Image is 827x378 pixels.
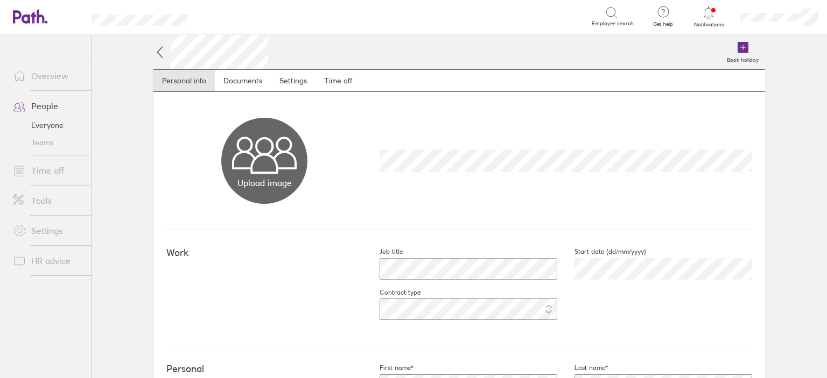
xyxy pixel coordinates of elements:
[592,20,634,27] span: Employee search
[646,21,681,27] span: Get help
[166,247,362,259] h4: Work
[4,65,91,87] a: Overview
[4,117,91,134] a: Everyone
[557,363,608,372] label: Last name*
[720,54,765,63] label: Book holiday
[271,70,316,91] a: Settings
[362,247,403,256] label: Job title
[720,35,765,69] a: Book holiday
[4,250,91,272] a: HR advice
[691,5,726,28] a: Notifications
[4,95,91,117] a: People
[219,11,246,21] div: Search
[362,363,413,372] label: First name*
[557,247,646,256] label: Start date (dd/mm/yyyy)
[316,70,361,91] a: Time off
[215,70,271,91] a: Documents
[691,22,726,28] span: Notifications
[4,190,91,211] a: Tools
[166,363,362,375] h4: Personal
[362,288,420,297] label: Contract type
[4,160,91,181] a: Time off
[153,70,215,91] a: Personal info
[4,220,91,241] a: Settings
[4,134,91,151] a: Teams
